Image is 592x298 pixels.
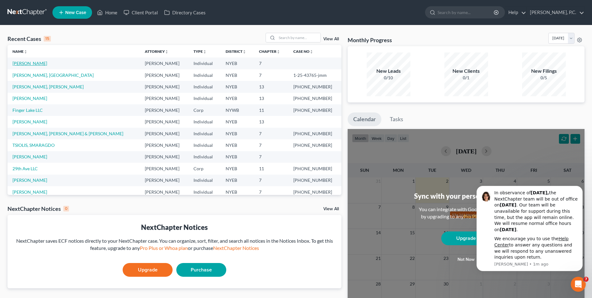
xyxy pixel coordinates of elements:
i: unfold_more [165,50,169,54]
td: Corp [188,163,221,174]
a: [PERSON_NAME] [12,61,47,66]
button: Not now [441,253,491,266]
td: NYEB [221,186,254,198]
a: Pro Plus or Whoa plan [140,245,188,251]
td: [PHONE_NUMBER] [288,139,342,151]
td: [PHONE_NUMBER] [288,175,342,186]
a: [PERSON_NAME], [PERSON_NAME] & [PERSON_NAME] [12,131,123,136]
a: NextChapter Notices [213,245,259,251]
a: [PERSON_NAME] [12,189,47,195]
a: [PERSON_NAME] [12,154,47,159]
td: NYEB [221,163,254,174]
td: [PERSON_NAME] [140,69,188,81]
a: Upgrade [123,263,173,277]
a: View All [323,207,339,211]
a: Client Portal [120,7,161,18]
td: Individual [188,151,221,163]
td: 7 [254,151,288,163]
td: Individual [188,186,221,198]
td: [PERSON_NAME] [140,104,188,116]
a: [PERSON_NAME] [12,177,47,183]
div: Recent Cases [7,35,51,42]
div: 0/5 [522,75,566,81]
td: 7 [254,69,288,81]
a: TSIOLIS, SMARAGDO [12,142,55,148]
td: [PERSON_NAME] [140,139,188,151]
a: Home [94,7,120,18]
a: Typeunfold_more [193,49,207,54]
a: Help [505,7,526,18]
td: [PERSON_NAME] [140,128,188,139]
td: Individual [188,57,221,69]
td: NYEB [221,57,254,69]
td: NYEB [221,128,254,139]
a: Tasks [384,112,409,126]
td: 7 [254,186,288,198]
td: Individual [188,93,221,104]
div: Sync with your personal calendar [414,191,518,201]
td: Individual [188,139,221,151]
i: unfold_more [203,50,207,54]
td: NYEB [221,116,254,127]
a: [PERSON_NAME], [GEOGRAPHIC_DATA] [12,72,94,78]
td: [PERSON_NAME] [140,186,188,198]
a: View All [323,37,339,41]
a: Calendar [348,112,381,126]
td: [PHONE_NUMBER] [288,81,342,92]
td: 7 [254,128,288,139]
div: New Filings [522,67,566,75]
td: [PERSON_NAME] [140,163,188,174]
a: Purchase [176,263,226,277]
div: 0 [63,206,69,211]
td: NYEB [221,69,254,81]
span: New Case [65,10,86,15]
i: unfold_more [276,50,280,54]
td: 13 [254,93,288,104]
td: Individual [188,69,221,81]
div: 0/1 [444,75,488,81]
td: NYEB [221,81,254,92]
a: Finger Lake LLC [12,107,43,113]
td: [PHONE_NUMBER] [288,128,342,139]
div: New Leads [367,67,410,75]
span: 7 [584,277,589,282]
td: Individual [188,116,221,127]
a: Chapterunfold_more [259,49,280,54]
td: 7 [254,57,288,69]
td: 11 [254,104,288,116]
td: [PERSON_NAME] [140,151,188,163]
a: Attorneyunfold_more [145,49,169,54]
input: Search by name... [438,7,495,18]
td: 7 [254,139,288,151]
td: [PERSON_NAME] [140,93,188,104]
td: 13 [254,116,288,127]
td: 13 [254,81,288,92]
td: [PHONE_NUMBER] [288,163,342,174]
td: Individual [188,128,221,139]
td: 1-25-43765-jmm [288,69,342,81]
div: New Clients [444,67,488,75]
a: 29th Ave LLC [12,166,38,171]
td: Corp [188,104,221,116]
td: [PHONE_NUMBER] [288,104,342,116]
td: NYEB [221,151,254,163]
i: unfold_more [310,50,313,54]
td: [PHONE_NUMBER] [288,186,342,198]
td: NYEB [221,139,254,151]
td: 11 [254,163,288,174]
a: Upgrade [441,231,491,245]
input: Search by name... [277,33,320,42]
td: Individual [188,175,221,186]
td: [PERSON_NAME] [140,81,188,92]
div: 15 [44,36,51,42]
i: unfold_more [242,50,246,54]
